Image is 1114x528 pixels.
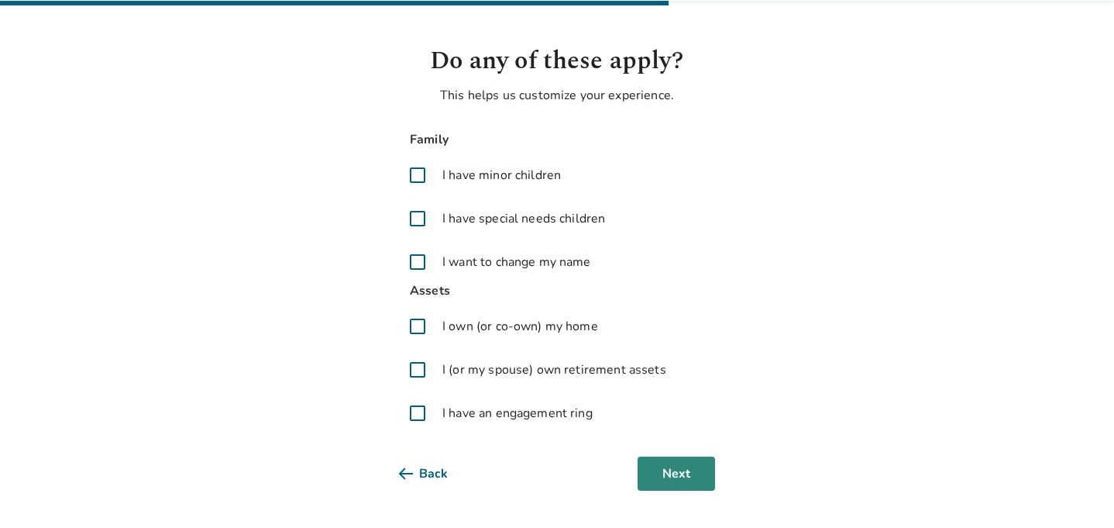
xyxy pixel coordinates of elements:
[442,317,598,336] span: I own (or co-own) my home
[442,209,605,228] span: I have special needs children
[399,43,715,80] h1: Do any of these apply?
[638,457,715,491] button: Next
[442,166,561,185] span: I have minor children
[442,404,593,423] span: I have an engagement ring
[442,253,591,271] span: I want to change my name
[399,86,715,105] p: This helps us customize your experience.
[399,457,473,491] button: Back
[1037,454,1114,528] iframe: Chat Widget
[399,129,715,150] span: Family
[442,361,666,379] span: I (or my spouse) own retirement assets
[399,281,715,302] span: Assets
